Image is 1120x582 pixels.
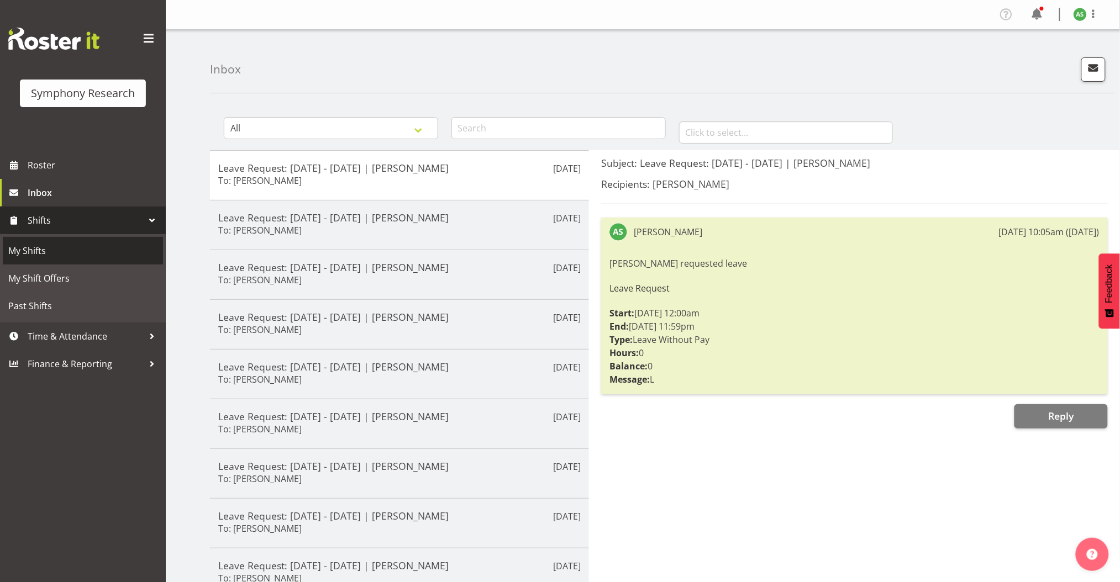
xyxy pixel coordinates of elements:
div: Symphony Research [31,85,135,102]
strong: Hours: [609,347,639,359]
a: My Shift Offers [3,264,163,292]
img: help-xxl-2.png [1087,549,1098,560]
h6: To: [PERSON_NAME] [218,225,302,236]
h5: Leave Request: [DATE] - [DATE] | [PERSON_NAME] [218,261,581,273]
div: [PERSON_NAME] [634,225,702,239]
div: [PERSON_NAME] requested leave [DATE] 12:00am [DATE] 11:59pm Leave Without Pay 0 0 L [609,254,1100,389]
img: Rosterit website logo [8,28,99,50]
h6: To: [PERSON_NAME] [218,274,302,285]
p: [DATE] [553,311,581,324]
p: [DATE] [553,410,581,424]
strong: Start: [609,307,634,319]
span: Inbox [28,184,160,201]
h6: To: [PERSON_NAME] [218,374,302,385]
h6: Leave Request [609,283,1100,293]
span: Time & Attendance [28,328,144,345]
p: [DATE] [553,559,581,573]
h6: To: [PERSON_NAME] [218,523,302,534]
h5: Leave Request: [DATE] - [DATE] | [PERSON_NAME] [218,510,581,522]
span: Roster [28,157,160,173]
h5: Leave Request: [DATE] - [DATE] | [PERSON_NAME] [218,559,581,572]
span: My Shifts [8,242,157,259]
strong: Balance: [609,360,648,372]
div: [DATE] 10:05am ([DATE]) [999,225,1100,239]
h5: Leave Request: [DATE] - [DATE] | [PERSON_NAME] [218,460,581,472]
h6: To: [PERSON_NAME] [218,473,302,484]
strong: Type: [609,334,633,346]
button: Reply [1014,404,1108,428]
a: My Shifts [3,237,163,264]
input: Click to select... [679,121,893,144]
p: [DATE] [553,162,581,175]
h6: To: [PERSON_NAME] [218,175,302,186]
h5: Leave Request: [DATE] - [DATE] | [PERSON_NAME] [218,162,581,174]
span: Past Shifts [8,298,157,314]
h5: Leave Request: [DATE] - [DATE] | [PERSON_NAME] [218,361,581,373]
strong: Message: [609,373,650,385]
span: Shifts [28,212,144,229]
img: ange-steiger11422.jpg [609,223,627,241]
h6: To: [PERSON_NAME] [218,324,302,335]
h5: Recipients: [PERSON_NAME] [601,178,1108,190]
p: [DATE] [553,361,581,374]
p: [DATE] [553,261,581,274]
h5: Leave Request: [DATE] - [DATE] | [PERSON_NAME] [218,311,581,323]
span: Feedback [1105,264,1114,303]
a: Past Shifts [3,292,163,320]
span: My Shift Offers [8,270,157,287]
h6: To: [PERSON_NAME] [218,424,302,435]
img: ange-steiger11422.jpg [1074,8,1087,21]
h5: Leave Request: [DATE] - [DATE] | [PERSON_NAME] [218,211,581,224]
p: [DATE] [553,510,581,523]
h5: Subject: Leave Request: [DATE] - [DATE] | [PERSON_NAME] [601,157,1108,169]
p: [DATE] [553,211,581,225]
span: Reply [1048,409,1074,422]
strong: End: [609,320,629,332]
h4: Inbox [210,63,241,76]
input: Search [451,117,666,139]
span: Finance & Reporting [28,356,144,372]
button: Feedback - Show survey [1099,253,1120,329]
p: [DATE] [553,460,581,473]
h5: Leave Request: [DATE] - [DATE] | [PERSON_NAME] [218,410,581,422]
